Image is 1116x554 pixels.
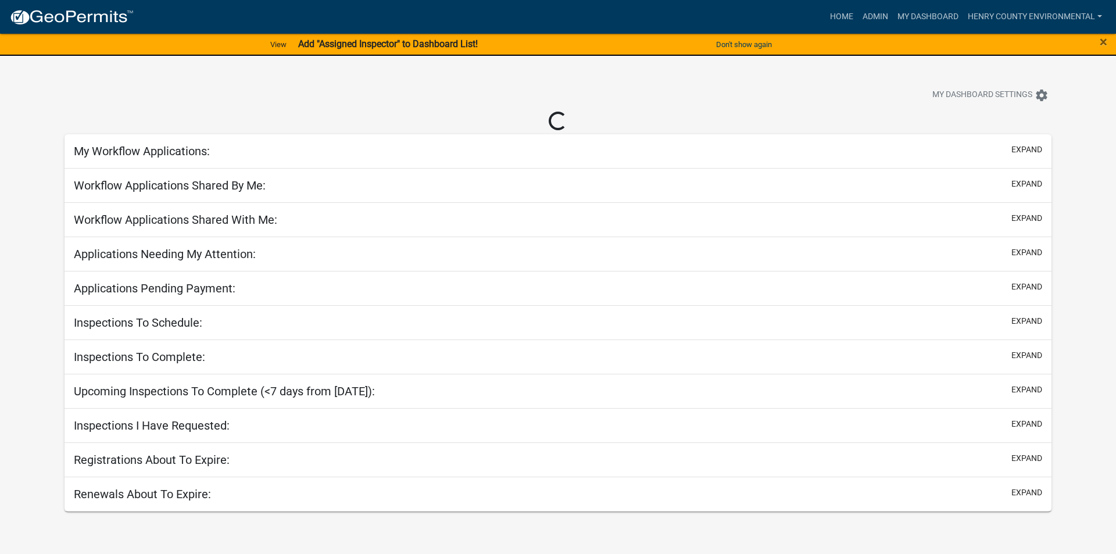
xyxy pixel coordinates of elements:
button: expand [1011,246,1042,259]
h5: Inspections To Complete: [74,350,205,364]
i: settings [1035,88,1049,102]
button: Don't show again [711,35,777,54]
h5: Renewals About To Expire: [74,487,211,501]
h5: Registrations About To Expire: [74,453,230,467]
h5: Inspections To Schedule: [74,316,202,330]
a: Henry County Environmental [963,6,1107,28]
button: Close [1100,35,1107,49]
button: expand [1011,178,1042,190]
button: expand [1011,281,1042,293]
h5: Workflow Applications Shared With Me: [74,213,277,227]
button: My Dashboard Settingssettings [923,84,1058,106]
a: Home [825,6,858,28]
h5: Upcoming Inspections To Complete (<7 days from [DATE]): [74,384,375,398]
h5: Inspections I Have Requested: [74,419,230,433]
a: View [266,35,291,54]
strong: Add "Assigned Inspector" to Dashboard List! [298,38,478,49]
button: expand [1011,212,1042,224]
span: My Dashboard Settings [932,88,1032,102]
button: expand [1011,315,1042,327]
h5: My Workflow Applications: [74,144,210,158]
a: Admin [858,6,893,28]
h5: Applications Needing My Attention: [74,247,256,261]
button: expand [1011,487,1042,499]
span: × [1100,34,1107,50]
a: My Dashboard [893,6,963,28]
button: expand [1011,418,1042,430]
h5: Applications Pending Payment: [74,281,235,295]
button: expand [1011,144,1042,156]
h5: Workflow Applications Shared By Me: [74,178,266,192]
button: expand [1011,349,1042,362]
button: expand [1011,452,1042,464]
button: expand [1011,384,1042,396]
